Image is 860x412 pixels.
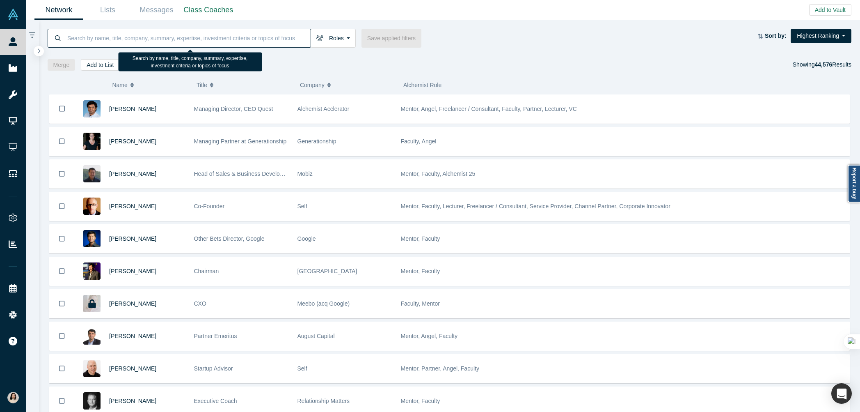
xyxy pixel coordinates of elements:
span: Google [297,235,316,242]
span: Mentor, Angel, Faculty [401,333,458,339]
button: Bookmark [49,322,75,350]
button: Add to List [81,59,119,71]
span: August Capital [297,333,335,339]
span: Mentor, Faculty, Alchemist 25 [401,170,476,177]
span: Name [112,76,127,94]
button: Bookmark [49,127,75,156]
a: [PERSON_NAME] [109,170,156,177]
span: CXO [194,300,206,307]
button: Merge [48,59,75,71]
button: Bookmark [49,257,75,285]
a: [PERSON_NAME] [109,333,156,339]
span: Partner Emeritus [194,333,237,339]
span: Managing Director, CEO Quest [194,106,273,112]
img: Robert Winder's Profile Image [83,198,101,215]
a: [PERSON_NAME] [109,365,156,372]
span: Mentor, Faculty, Lecturer, Freelancer / Consultant, Service Provider, Channel Partner, Corporate ... [401,203,670,209]
input: Search by name, title, company, summary, expertise, investment criteria or topics of focus [66,28,311,48]
span: Relationship Matters [297,398,350,404]
span: Company [300,76,325,94]
button: Bookmark [49,354,75,383]
span: Results [814,61,851,68]
a: Messages [132,0,181,20]
button: Title [197,76,291,94]
span: Mentor, Faculty [401,268,440,274]
span: Managing Partner at Generationship [194,138,287,145]
img: Adam Frankl's Profile Image [83,360,101,377]
span: Other Bets Director, Google [194,235,265,242]
span: Mentor, Angel, Freelancer / Consultant, Faculty, Partner, Lecturer, VC [401,106,577,112]
img: Timothy Chou's Profile Image [83,262,101,280]
button: Add to Vault [809,4,851,16]
button: Highest Ranking [791,29,851,43]
div: Showing [793,59,851,71]
a: Network [34,0,83,20]
a: [PERSON_NAME] [109,235,156,242]
a: [PERSON_NAME] [109,203,156,209]
img: Vivek Mehra's Profile Image [83,327,101,345]
span: Faculty, Mentor [401,300,440,307]
span: Head of Sales & Business Development (interim) [194,170,318,177]
span: Mobiz [297,170,313,177]
button: Name [112,76,188,94]
a: Lists [83,0,132,20]
button: Roles [311,29,356,48]
strong: 44,576 [814,61,832,68]
span: Co-Founder [194,203,225,209]
span: Mentor, Faculty [401,398,440,404]
span: Chairman [194,268,219,274]
a: [PERSON_NAME] [109,268,156,274]
span: Mentor, Faculty [401,235,440,242]
img: Yukai Chen's Account [7,392,19,403]
button: Bookmark [49,94,75,123]
span: Title [197,76,207,94]
strong: Sort by: [765,32,787,39]
button: Company [300,76,395,94]
button: Bookmark [49,160,75,188]
button: Bookmark [49,225,75,253]
span: Faculty, Angel [401,138,437,145]
a: [PERSON_NAME] [109,398,156,404]
img: Rachel Chalmers's Profile Image [83,133,101,150]
img: Michael Chang's Profile Image [83,165,101,182]
span: Startup Advisor [194,365,233,372]
span: Alchemist Acclerator [297,106,350,112]
span: Generationship [297,138,336,145]
img: Alchemist Vault Logo [7,9,19,20]
img: Carl Orthlieb's Profile Image [83,392,101,410]
button: Save applied filters [361,29,421,48]
a: Report a bug! [848,165,860,203]
span: Mentor, Partner, Angel, Faculty [401,365,479,372]
img: Gnani Palanikumar's Profile Image [83,100,101,117]
span: Self [297,203,307,209]
a: [PERSON_NAME] [109,138,156,145]
span: Alchemist Role [403,82,441,88]
a: Class Coaches [181,0,236,20]
span: [GEOGRAPHIC_DATA] [297,268,357,274]
img: Steven Kan's Profile Image [83,230,101,247]
span: Self [297,365,307,372]
a: [PERSON_NAME] [109,300,156,307]
a: [PERSON_NAME] [109,106,156,112]
button: Bookmark [49,290,75,318]
span: Meebo (acq Google) [297,300,350,307]
span: Executive Coach [194,398,237,404]
button: Bookmark [49,192,75,221]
